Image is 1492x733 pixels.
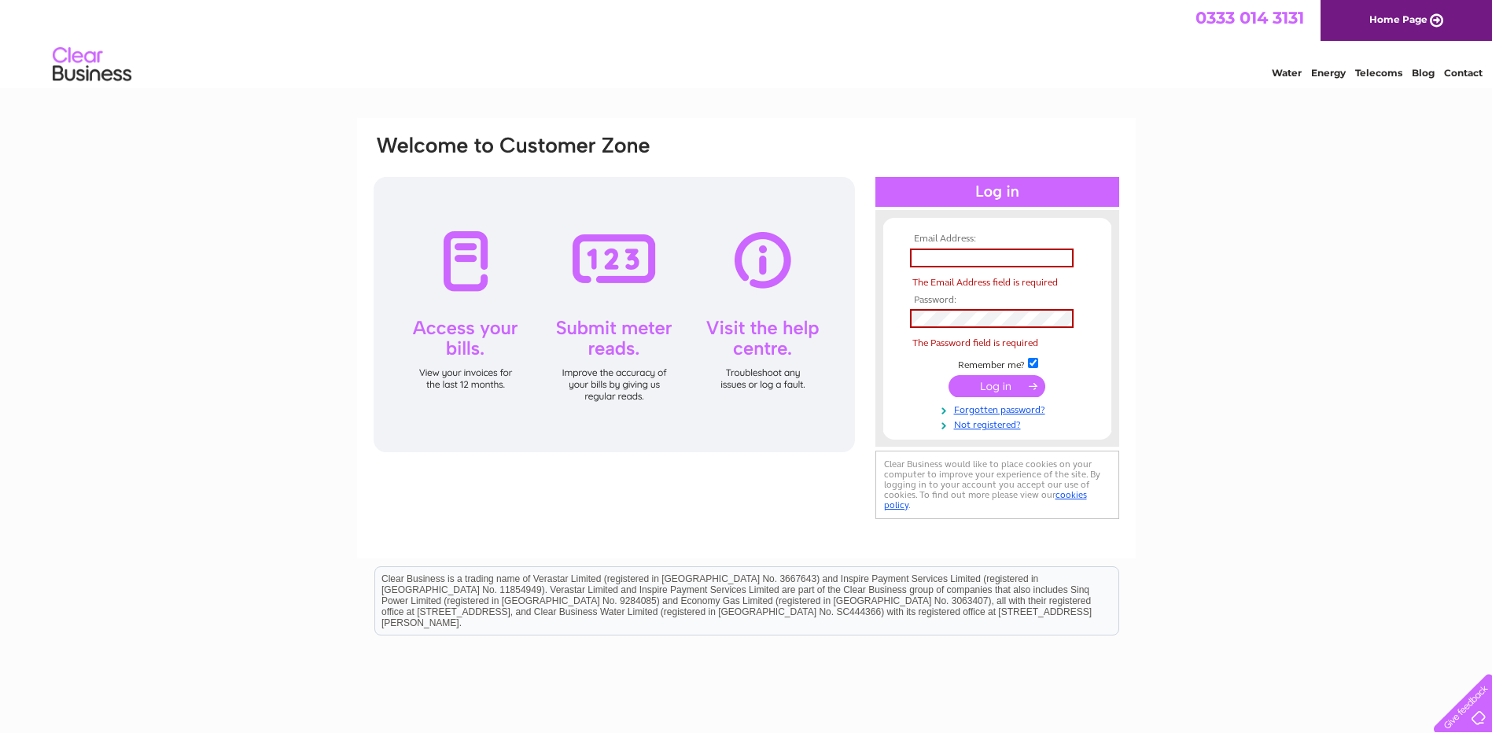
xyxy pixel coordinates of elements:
th: Email Address: [906,234,1089,245]
span: The Email Address field is required [912,277,1058,288]
a: cookies policy [884,489,1087,510]
a: Forgotten password? [910,401,1089,416]
a: Not registered? [910,416,1089,431]
img: logo.png [52,41,132,89]
span: The Password field is required [912,337,1038,348]
input: Submit [949,375,1045,397]
div: Clear Business would like to place cookies on your computer to improve your experience of the sit... [875,451,1119,519]
div: Clear Business is a trading name of Verastar Limited (registered in [GEOGRAPHIC_DATA] No. 3667643... [375,9,1118,76]
a: Water [1272,67,1302,79]
a: Telecoms [1355,67,1402,79]
a: Blog [1412,67,1435,79]
a: Contact [1444,67,1483,79]
th: Password: [906,295,1089,306]
a: Energy [1311,67,1346,79]
a: 0333 014 3131 [1195,8,1304,28]
td: Remember me? [906,355,1089,371]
